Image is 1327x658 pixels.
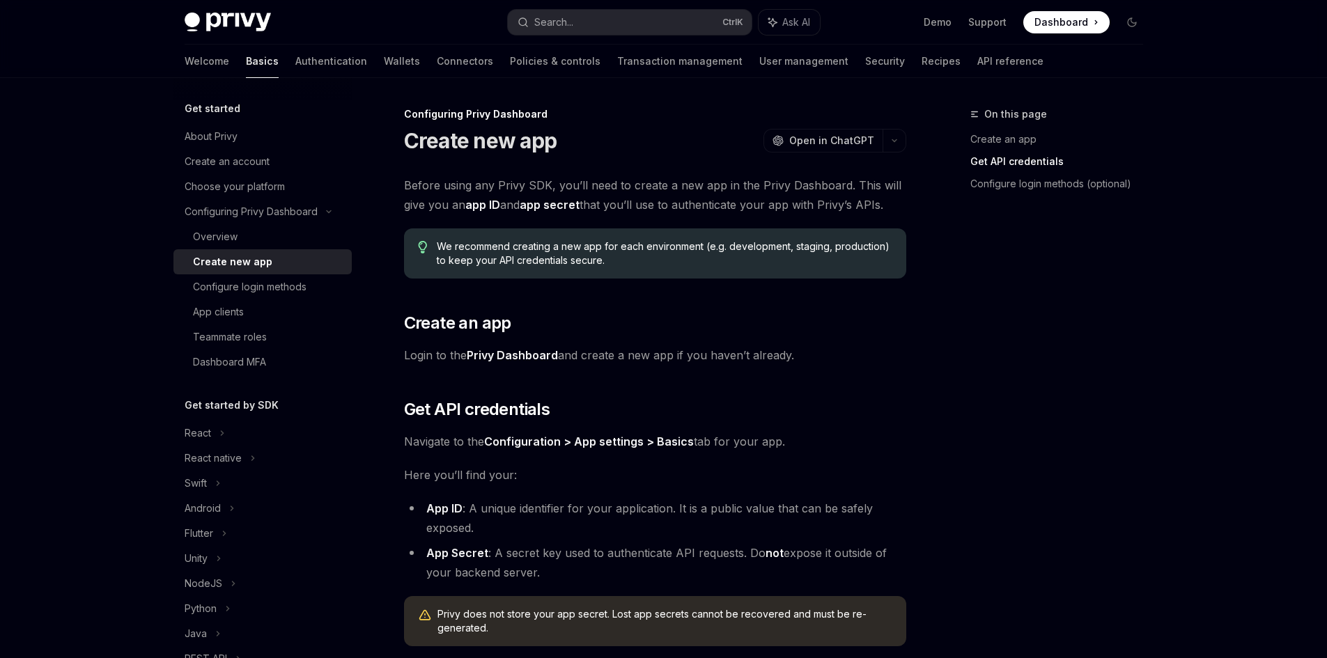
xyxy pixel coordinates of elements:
a: Overview [173,224,352,249]
span: Privy does not store your app secret. Lost app secrets cannot be recovered and must be re-generated. [437,607,892,635]
div: Create an account [185,153,270,170]
a: Welcome [185,45,229,78]
div: Create new app [193,253,272,270]
svg: Tip [418,241,428,253]
strong: not [766,546,784,560]
a: Dashboard MFA [173,350,352,375]
div: Dashboard MFA [193,354,266,370]
a: Support [968,15,1007,29]
a: Teammate roles [173,324,352,350]
div: Python [185,600,217,617]
span: Ctrl K [722,17,743,28]
button: Toggle dark mode [1121,11,1143,33]
div: Search... [534,14,573,31]
div: Unity [185,550,208,567]
a: Create an account [173,149,352,174]
strong: App Secret [426,546,488,560]
div: Configure login methods [193,279,306,295]
h5: Get started [185,100,240,117]
a: Configuration > App settings > Basics [484,434,694,449]
div: Android [185,500,221,517]
a: Create new app [173,249,352,274]
a: Create an app [970,128,1154,150]
a: Configure login methods [173,274,352,299]
a: Connectors [437,45,493,78]
a: Basics [246,45,279,78]
span: Create an app [404,312,511,334]
div: Overview [193,228,238,245]
div: Teammate roles [193,329,267,345]
button: Open in ChatGPT [763,129,883,152]
a: Wallets [384,45,420,78]
span: Login to the and create a new app if you haven’t already. [404,345,906,365]
a: Get API credentials [970,150,1154,173]
a: Transaction management [617,45,743,78]
a: Recipes [922,45,961,78]
span: Get API credentials [404,398,550,421]
div: React [185,425,211,441]
div: NodeJS [185,575,222,592]
span: Here you’ll find your: [404,465,906,485]
div: React native [185,450,242,467]
a: Configure login methods (optional) [970,173,1154,195]
a: Security [865,45,905,78]
span: Navigate to the tab for your app. [404,432,906,451]
span: On this page [984,106,1047,123]
a: App clients [173,299,352,324]
div: Configuring Privy Dashboard [404,107,906,121]
button: Ask AI [759,10,820,35]
strong: app secret [520,198,580,212]
span: Dashboard [1034,15,1088,29]
li: : A unique identifier for your application. It is a public value that can be safely exposed. [404,499,906,538]
span: Ask AI [782,15,810,29]
a: Dashboard [1023,11,1110,33]
div: Configuring Privy Dashboard [185,203,318,220]
div: App clients [193,304,244,320]
span: Before using any Privy SDK, you’ll need to create a new app in the Privy Dashboard. This will giv... [404,175,906,214]
svg: Warning [418,609,432,622]
li: : A secret key used to authenticate API requests. Do expose it outside of your backend server. [404,543,906,582]
h1: Create new app [404,128,557,153]
div: Swift [185,475,207,492]
div: About Privy [185,128,238,145]
div: Flutter [185,525,213,542]
button: Search...CtrlK [508,10,752,35]
span: We recommend creating a new app for each environment (e.g. development, staging, production) to k... [437,240,892,267]
strong: App ID [426,501,463,515]
span: Open in ChatGPT [789,134,874,148]
a: Choose your platform [173,174,352,199]
a: API reference [977,45,1043,78]
a: About Privy [173,124,352,149]
a: Policies & controls [510,45,600,78]
strong: app ID [465,198,500,212]
a: Privy Dashboard [467,348,558,363]
h5: Get started by SDK [185,397,279,414]
a: User management [759,45,848,78]
a: Authentication [295,45,367,78]
a: Demo [924,15,952,29]
img: dark logo [185,13,271,32]
div: Java [185,625,207,642]
div: Choose your platform [185,178,285,195]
